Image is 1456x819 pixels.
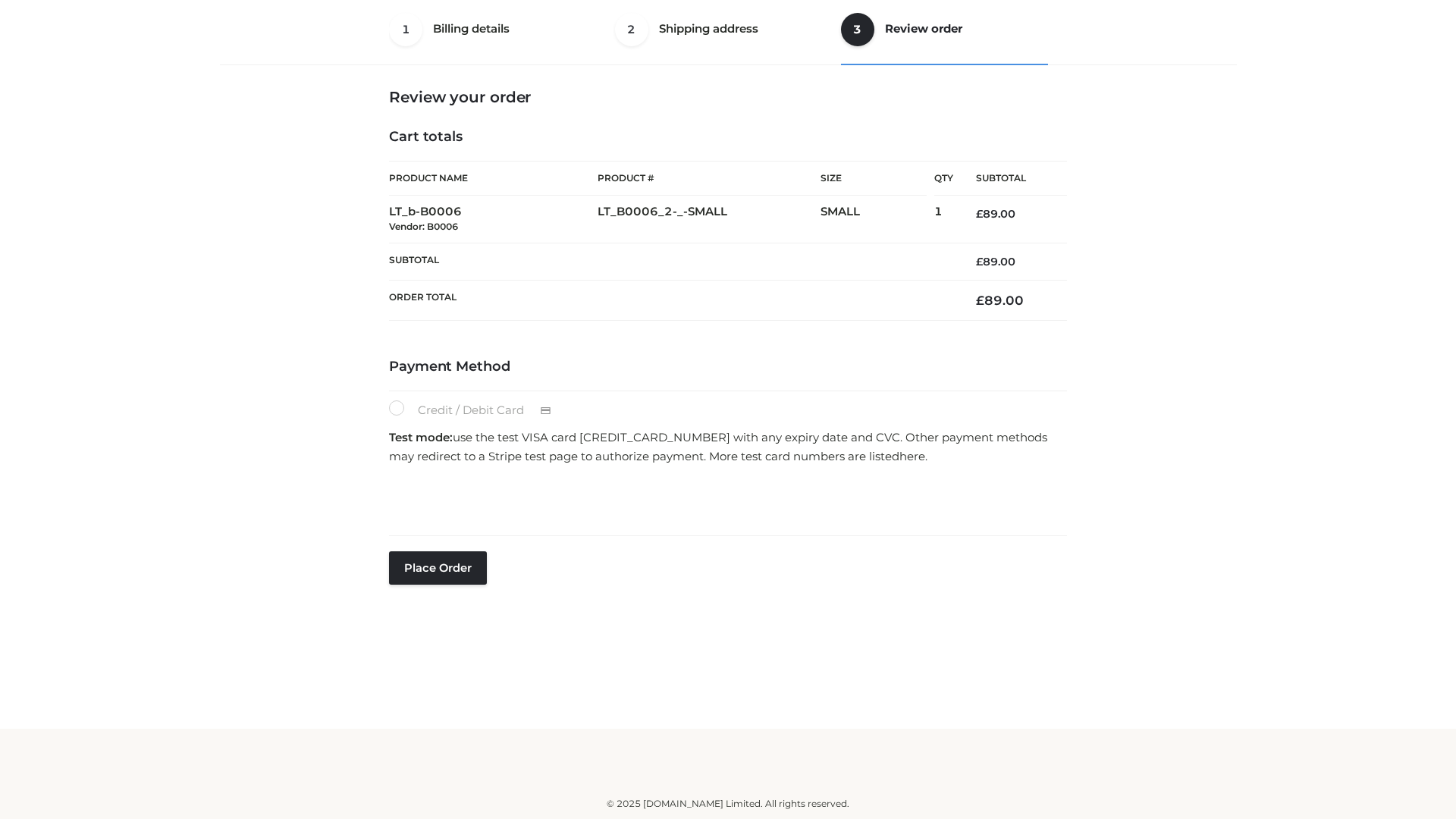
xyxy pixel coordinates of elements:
td: LT_b-B0006 [389,196,598,243]
button: Place order [389,551,487,585]
th: Subtotal [953,162,1067,196]
bdi: 89.00 [976,293,1024,308]
img: Credit / Debit Card [532,402,560,420]
div: © 2025 [DOMAIN_NAME] Limited. All rights reserved. [225,796,1231,811]
h3: Review your order [389,88,1067,106]
th: Product Name [389,161,598,196]
small: Vendor: B0006 [389,221,458,232]
span: £ [976,293,984,308]
td: LT_B0006_2-_-SMALL [598,196,821,243]
td: 1 [934,196,953,243]
th: Product # [598,161,821,196]
span: £ [976,207,983,221]
th: Subtotal [389,243,953,280]
iframe: Secure payment input frame [386,471,1064,526]
bdi: 89.00 [976,255,1015,268]
bdi: 89.00 [976,207,1015,221]
th: Qty [934,161,953,196]
span: £ [976,255,983,268]
th: Order Total [389,281,953,321]
p: use the test VISA card [CREDIT_CARD_NUMBER] with any expiry date and CVC. Other payment methods m... [389,428,1067,466]
h4: Payment Method [389,359,1067,375]
h4: Cart totals [389,129,1067,146]
label: Credit / Debit Card [389,400,567,420]
strong: Test mode: [389,430,453,444]
a: here [899,449,925,463]
th: Size [821,162,927,196]
td: SMALL [821,196,934,243]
